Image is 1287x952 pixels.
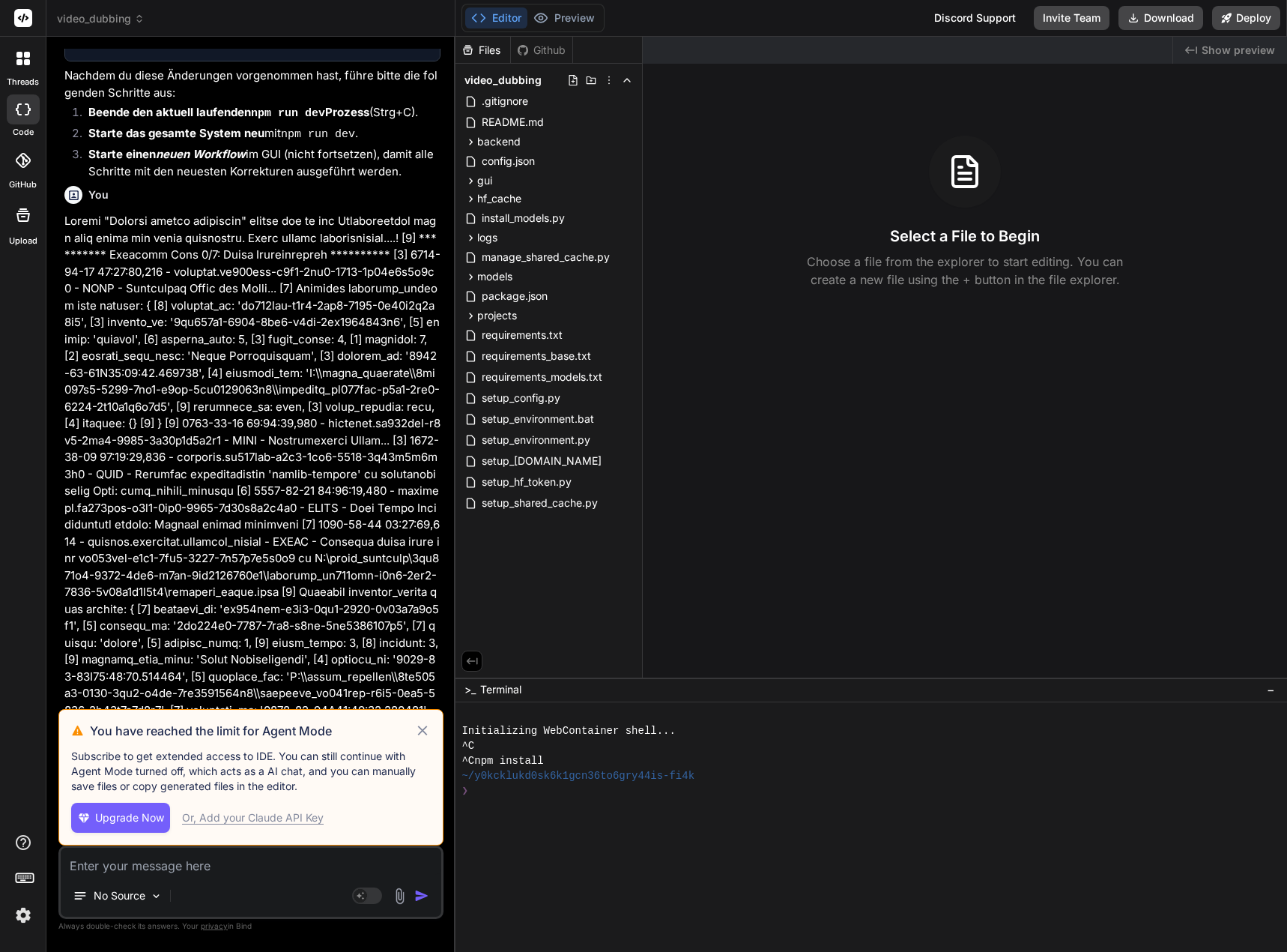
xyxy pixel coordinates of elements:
[477,134,521,149] span: backend
[76,104,440,125] li: (Strg+C).
[1267,682,1275,697] span: −
[182,810,324,825] div: Or, Add your Claude API Key
[64,213,440,854] p: Loremi "Dolorsi ametco adipiscin" elitse doe te inc Utlaboreetdol magn aliq enima min venia quisn...
[925,6,1025,30] div: Discord Support
[480,368,604,386] span: requirements_models.txt
[10,903,36,928] img: settings
[88,105,369,119] strong: Beende den aktuell laufenden Prozess
[477,230,497,245] span: logs
[480,431,592,449] span: setup_environment.py
[76,146,440,180] li: im GUI (nicht fortsetzen), damit alle Schritte mit den neuesten Korrekturen ausgeführt werden.
[480,452,603,470] span: setup_[DOMAIN_NAME]
[1212,6,1280,30] button: Deploy
[414,888,429,903] img: icon
[88,147,246,161] strong: Starte einen
[9,178,37,191] label: GitHub
[480,473,573,491] span: setup_hf_token.py
[480,389,562,407] span: setup_config.py
[88,126,264,140] strong: Starte das gesamte System neu
[58,919,443,933] p: Always double-check its answers. Your in Bind
[281,128,355,141] code: npm run dev
[527,7,601,28] button: Preview
[391,888,408,905] img: attachment
[480,410,596,428] span: setup_environment.bat
[461,753,543,768] span: ^Cnpm install
[464,682,476,697] span: >_
[480,287,549,305] span: package.json
[480,682,521,697] span: Terminal
[88,187,109,202] h6: You
[9,235,37,247] label: Upload
[477,191,521,206] span: hf_cache
[480,347,593,365] span: requirements_base.txt
[480,152,536,170] span: config.json
[461,738,474,753] span: ^C
[57,11,145,26] span: video_dubbing
[201,921,228,930] span: privacy
[477,308,517,323] span: projects
[455,43,510,58] div: Files
[156,147,246,161] em: neuen Workflow
[511,43,572,58] div: Github
[480,209,566,227] span: install_models.py
[480,494,599,512] span: setup_shared_cache.py
[1202,43,1275,58] span: Show preview
[461,783,469,798] span: ❯
[150,890,163,903] img: Pick Models
[71,749,431,794] p: Subscribe to get extended access to IDE. You can still continue with Agent Mode turned off, which...
[480,92,530,110] span: .gitignore
[13,126,34,139] label: code
[465,7,527,28] button: Editor
[64,67,440,101] p: Nachdem du diese Änderungen vorgenommen hast, führe bitte die folgenden Schritte aus:
[1034,6,1109,30] button: Invite Team
[76,125,440,146] li: mit .
[1118,6,1203,30] button: Download
[890,226,1040,247] h3: Select a File to Begin
[94,888,145,903] p: No Source
[480,248,611,266] span: manage_shared_cache.py
[480,113,545,131] span: README.md
[251,107,325,120] code: npm run dev
[477,173,492,188] span: gui
[464,73,542,88] span: video_dubbing
[1264,678,1278,702] button: −
[480,326,564,344] span: requirements.txt
[71,803,170,833] button: Upgrade Now
[797,253,1133,289] p: Choose a file from the explorer to start editing. You can create a new file using the + button in...
[95,810,164,825] span: Upgrade Now
[461,768,694,783] span: ~/y0kcklukd0sk6k1gcn36to6gry44is-fi4k
[477,269,512,284] span: models
[461,723,675,738] span: Initializing WebContainer shell...
[90,722,414,740] h3: You have reached the limit for Agent Mode
[7,76,39,88] label: threads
